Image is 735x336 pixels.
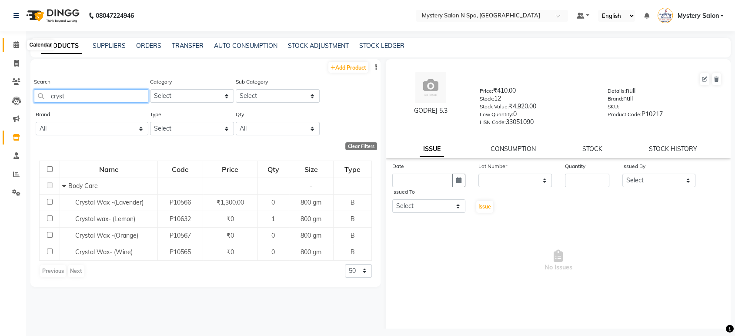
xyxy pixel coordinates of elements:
[480,110,595,122] div: 0
[288,42,349,50] a: STOCK ADJUSTMENT
[41,38,82,54] a: PRODUCTS
[271,248,275,256] span: 0
[328,62,368,73] a: Add Product
[476,201,493,213] button: Issue
[420,141,444,157] a: ISSUE
[480,95,494,103] label: Stock:
[478,162,507,170] label: Lot Number
[36,111,50,118] label: Brand
[75,248,133,256] span: Crystal Wax- (Wine)
[607,110,722,122] div: P10217
[290,161,333,177] div: Size
[350,232,354,239] span: B
[607,94,722,106] div: null
[310,182,312,190] span: -
[60,161,157,177] div: Name
[271,232,275,239] span: 0
[491,145,536,153] a: CONSUMPTION
[93,42,126,50] a: SUPPLIERS
[227,215,234,223] span: ₹0
[34,89,148,103] input: Search by product name or code
[582,145,602,153] a: STOCK
[392,162,404,170] label: Date
[392,188,415,196] label: Issued To
[75,215,135,223] span: Crystal wax- (Lemon)
[480,111,513,118] label: Low Quantity:
[170,198,191,206] span: P10566
[227,232,234,239] span: ₹0
[227,248,234,256] span: ₹0
[607,86,722,98] div: null
[170,215,191,223] span: P10632
[359,42,404,50] a: STOCK LEDGER
[607,103,619,111] label: SKU:
[217,198,244,206] span: ₹1,300.00
[480,94,595,106] div: 12
[345,142,377,150] div: Clear Filters
[350,198,354,206] span: B
[392,217,724,304] span: No Issues
[480,102,595,114] div: ₹4,920.00
[150,111,161,118] label: Type
[622,162,645,170] label: Issued By
[158,161,202,177] div: Code
[394,106,467,115] div: GODREJ 5.3
[271,215,275,223] span: 1
[136,42,161,50] a: ORDERS
[301,215,321,223] span: 800 gm
[607,111,641,118] label: Product Code:
[258,161,288,177] div: Qty
[150,78,172,86] label: Category
[68,182,98,190] span: Body Care
[658,8,673,23] img: Mystery Salon
[214,42,277,50] a: AUTO CONSUMPTION
[677,11,718,20] span: Mystery Salon
[301,232,321,239] span: 800 gm
[350,215,354,223] span: B
[350,248,354,256] span: B
[22,3,82,28] img: logo
[301,248,321,256] span: 800 gm
[480,87,493,95] label: Price:
[334,161,371,177] div: Type
[480,86,595,98] div: ₹410.00
[204,161,257,177] div: Price
[478,203,491,210] span: Issue
[172,42,204,50] a: TRANSFER
[480,103,509,111] label: Stock Value:
[565,162,585,170] label: Quantity
[480,118,595,130] div: 33051090
[607,95,623,103] label: Brand:
[236,111,244,118] label: Qty
[649,145,697,153] a: STOCK HISTORY
[170,248,191,256] span: P10565
[75,198,144,206] span: Crystal Wax -(Lavender)
[415,72,446,103] img: avatar
[27,40,54,50] div: Calendar
[480,118,506,126] label: HSN Code:
[236,78,268,86] label: Sub Category
[271,198,275,206] span: 0
[607,87,625,95] label: Details:
[34,78,50,86] label: Search
[75,232,138,239] span: Crystal Wax -(Orange)
[96,3,134,28] b: 08047224946
[62,182,68,190] span: Collapse Row
[170,232,191,239] span: P10567
[301,198,321,206] span: 800 gm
